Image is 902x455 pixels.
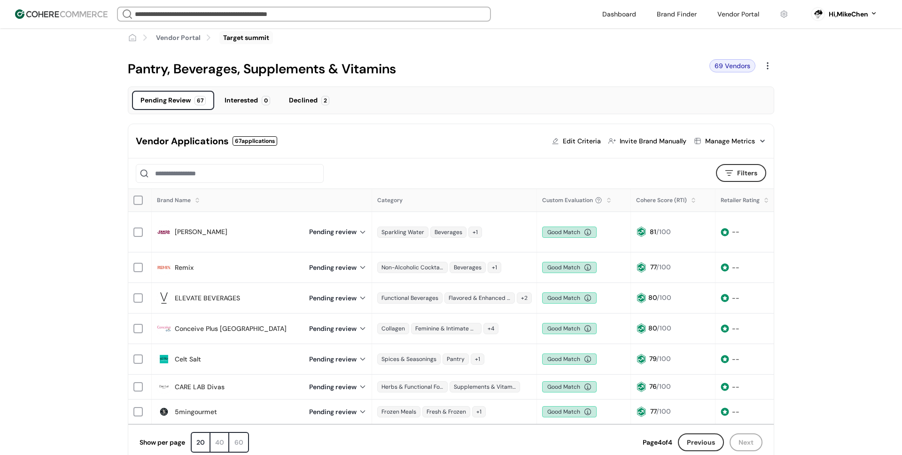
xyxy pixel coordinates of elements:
div: Beverages [430,227,467,238]
span: /100 [656,407,671,416]
div: Collagen [377,323,409,334]
div: 69 Vendors [709,59,755,72]
span: -- [732,383,739,391]
div: Pantry [443,353,469,365]
div: 67 [194,96,206,105]
button: Hi,MikeChen [829,9,878,19]
nav: breadcrumb [128,31,774,44]
div: Fresh & Frozen [422,406,470,417]
div: Pending review [309,227,367,237]
div: 40 [210,433,229,452]
span: /100 [656,227,671,236]
span: /100 [656,263,671,271]
div: Pending review [309,324,367,334]
span: /100 [657,324,671,332]
span: /100 [656,354,671,363]
a: CARE LAB Divas [175,382,225,392]
div: Target summit [223,33,269,43]
img: brand logo [157,322,171,336]
div: +1 [488,262,501,273]
div: Non-Alcoholic Cocktails [377,262,448,273]
img: brand logo [157,225,171,239]
div: Functional Beverages [377,292,443,304]
button: Previous [678,433,724,451]
div: Good Match [542,406,597,417]
span: 80 [648,293,657,302]
div: Supplements & Vitamins [450,381,520,392]
div: Pending review [309,382,367,392]
span: -- [732,355,739,363]
div: Manage Metrics [705,136,755,146]
div: Interested [225,95,258,105]
a: Celt Salt [175,354,201,364]
div: Pending review [309,407,367,417]
div: Pending review [309,263,367,273]
span: 80 [648,324,657,332]
div: Frozen Meals [377,406,420,417]
span: -- [732,227,739,236]
div: +4 [483,323,498,334]
button: Filters [716,164,766,182]
div: 0 [262,96,270,105]
div: Sparkling Water [377,227,428,238]
a: Remix [175,263,194,273]
div: Pantry, Beverages, Supplements & Vitamins [128,59,702,79]
div: +1 [471,353,484,365]
div: Good Match [542,353,597,365]
img: Cohere Logo [15,9,108,19]
div: Feminine & Intimate Care [411,323,482,334]
div: +1 [472,406,486,417]
span: /100 [657,293,671,302]
div: Spices & Seasonings [377,353,441,365]
div: Declined [289,95,318,105]
a: [PERSON_NAME] [175,227,227,237]
span: Custom Evaluation [542,196,593,204]
div: Vendor Applications [136,134,229,148]
div: Good Match [542,381,597,392]
img: brand logo [157,291,171,305]
div: Pending Review [140,95,191,105]
div: Cohere Score (RTI) [636,196,687,204]
div: Hi, MikeChen [829,9,868,19]
img: brand logo [157,352,171,366]
div: Herbs & Functional Foods [377,381,448,392]
span: Category [377,196,403,204]
div: Flavored & Enhanced Water [444,292,515,304]
span: 79 [649,354,656,363]
span: 81 [650,227,656,236]
button: Next [730,433,762,451]
div: Pending review [309,293,367,303]
a: Vendor Portal [156,33,201,43]
span: 76 [649,382,656,391]
span: -- [732,294,739,302]
div: Show per page [140,438,185,447]
div: 67 applications [233,136,277,146]
div: 20 [192,433,210,452]
img: brand logo [157,380,171,394]
span: -- [732,324,739,333]
div: 2 [321,96,329,105]
div: 60 [229,433,248,452]
div: Good Match [542,323,597,334]
span: -- [732,263,739,272]
span: 77 [650,263,656,271]
span: -- [732,408,739,416]
span: 77 [650,407,656,416]
div: Edit Criteria [563,136,601,146]
a: ELEVATE BEVERAGES [175,293,240,303]
img: brand logo [157,260,171,275]
img: brand logo [157,405,171,419]
span: /100 [656,382,671,391]
div: Brand Name [157,196,191,204]
div: Invite Brand Manually [620,136,686,146]
div: +2 [517,292,532,304]
div: Page 4 of 4 [643,438,672,447]
a: 5mingourmet [175,407,217,417]
div: Retailer Rating [721,196,760,204]
div: Good Match [542,227,597,238]
a: Conceive Plus [GEOGRAPHIC_DATA] [175,324,287,334]
svg: 0 percent [811,7,825,21]
div: Beverages [450,262,486,273]
div: +1 [468,227,482,238]
div: Pending review [309,354,367,364]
